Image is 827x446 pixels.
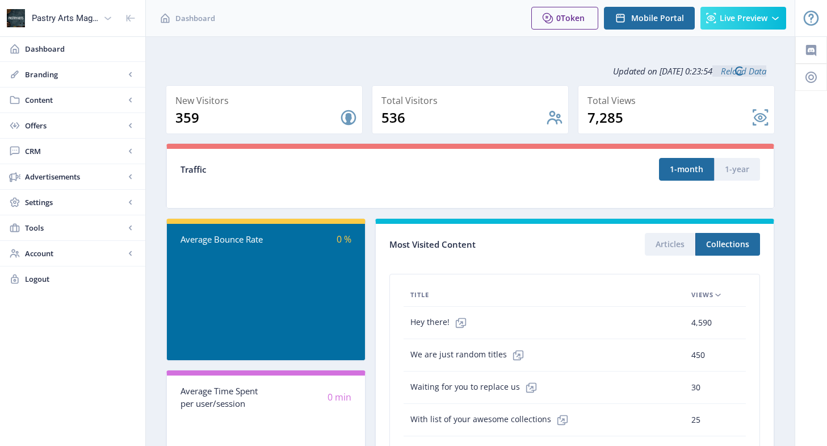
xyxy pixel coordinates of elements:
div: 7,285 [587,109,752,127]
span: 450 [691,348,705,362]
div: 0 min [266,391,351,404]
span: 4,590 [691,316,712,330]
div: Total Views [587,93,770,109]
span: Tools [25,222,125,234]
span: Title [410,288,429,302]
button: Articles [645,233,695,256]
span: Branding [25,69,125,80]
div: Average Bounce Rate [180,233,266,246]
div: New Visitors [175,93,358,109]
span: CRM [25,145,125,157]
button: Collections [695,233,760,256]
div: 536 [381,109,545,127]
div: Average Time Spent per user/session [180,385,266,410]
span: Advertisements [25,171,125,182]
button: Live Preview [700,7,786,30]
a: Reload Data [712,65,766,77]
span: Settings [25,197,125,208]
button: Mobile Portal [604,7,695,30]
div: Updated on [DATE] 0:23:54 [166,57,775,85]
button: 1-year [714,158,760,181]
span: Waiting for you to replace us [410,376,543,399]
span: Token [561,12,585,23]
span: With list of your awesome collections [410,409,574,431]
span: Dashboard [25,43,136,55]
span: Logout [25,273,136,285]
span: Mobile Portal [631,14,684,23]
div: Traffic [180,163,471,176]
span: Offers [25,120,125,131]
div: Total Visitors [381,93,564,109]
button: 0Token [531,7,598,30]
div: 359 [175,109,339,127]
span: We are just random titles [410,344,530,366]
div: Pastry Arts Magazine [32,6,99,31]
img: properties.app_icon.png [7,9,25,27]
span: Hey there! [410,311,472,334]
span: Account [25,248,125,259]
span: Views [691,288,713,302]
span: Live Preview [720,14,767,23]
span: Dashboard [175,12,215,24]
span: 0 % [337,233,351,245]
button: 1-month [659,158,714,181]
span: Content [25,94,125,106]
div: Most Visited Content [389,236,575,253]
span: 30 [691,381,700,394]
span: 25 [691,413,700,427]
